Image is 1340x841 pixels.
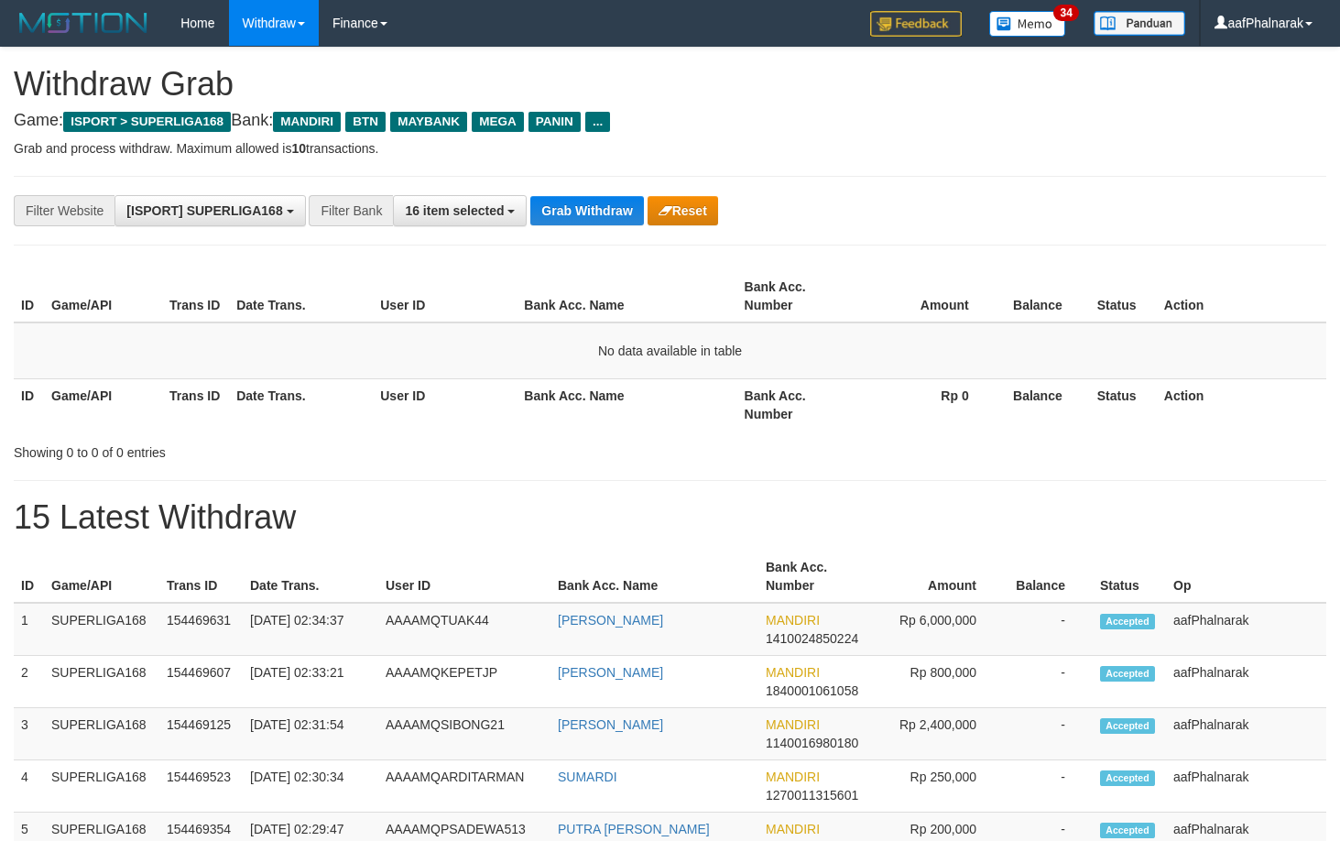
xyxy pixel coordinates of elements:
[517,378,736,431] th: Bank Acc. Name
[345,112,386,132] span: BTN
[1166,708,1326,760] td: aafPhalnarak
[1100,823,1155,838] span: Accepted
[14,139,1326,158] p: Grab and process withdraw. Maximum allowed is transactions.
[766,822,820,836] span: MANDIRI
[766,613,820,628] span: MANDIRI
[373,270,517,322] th: User ID
[871,760,1004,813] td: Rp 250,000
[871,708,1004,760] td: Rp 2,400,000
[44,378,162,431] th: Game/API
[472,112,524,132] span: MEGA
[14,378,44,431] th: ID
[243,603,378,656] td: [DATE] 02:34:37
[14,551,44,603] th: ID
[737,270,855,322] th: Bank Acc. Number
[871,603,1004,656] td: Rp 6,000,000
[291,141,306,156] strong: 10
[558,613,663,628] a: [PERSON_NAME]
[393,195,527,226] button: 16 item selected
[855,270,997,322] th: Amount
[405,203,504,218] span: 16 item selected
[14,603,44,656] td: 1
[766,717,820,732] span: MANDIRI
[159,603,243,656] td: 154469631
[870,11,962,37] img: Feedback.jpg
[1004,603,1093,656] td: -
[1053,5,1078,21] span: 34
[558,717,663,732] a: [PERSON_NAME]
[585,112,610,132] span: ...
[14,9,153,37] img: MOTION_logo.png
[871,551,1004,603] th: Amount
[14,66,1326,103] h1: Withdraw Grab
[766,770,820,784] span: MANDIRI
[871,656,1004,708] td: Rp 800,000
[14,195,114,226] div: Filter Website
[309,195,393,226] div: Filter Bank
[44,708,159,760] td: SUPERLIGA168
[558,770,617,784] a: SUMARDI
[229,270,373,322] th: Date Trans.
[1004,760,1093,813] td: -
[162,378,229,431] th: Trans ID
[1100,770,1155,786] span: Accepted
[1100,666,1155,682] span: Accepted
[766,631,858,646] span: Copy 1410024850224 to clipboard
[243,708,378,760] td: [DATE] 02:31:54
[378,551,550,603] th: User ID
[243,551,378,603] th: Date Trans.
[1157,378,1326,431] th: Action
[378,708,550,760] td: AAAAMQSIBONG21
[14,708,44,760] td: 3
[766,736,858,750] span: Copy 1140016980180 to clipboard
[1004,708,1093,760] td: -
[1093,551,1166,603] th: Status
[373,378,517,431] th: User ID
[766,665,820,680] span: MANDIRI
[530,196,643,225] button: Grab Withdraw
[1090,378,1157,431] th: Status
[14,112,1326,130] h4: Game: Bank:
[989,11,1066,37] img: Button%20Memo.svg
[766,788,858,803] span: Copy 1270011315601 to clipboard
[14,270,44,322] th: ID
[273,112,341,132] span: MANDIRI
[63,112,231,132] span: ISPORT > SUPERLIGA168
[243,656,378,708] td: [DATE] 02:33:21
[44,551,159,603] th: Game/API
[44,656,159,708] td: SUPERLIGA168
[44,760,159,813] td: SUPERLIGA168
[1094,11,1185,36] img: panduan.png
[159,551,243,603] th: Trans ID
[243,760,378,813] td: [DATE] 02:30:34
[1166,603,1326,656] td: aafPhalnarak
[162,270,229,322] th: Trans ID
[1166,551,1326,603] th: Op
[14,656,44,708] td: 2
[997,378,1090,431] th: Balance
[14,436,545,462] div: Showing 0 to 0 of 0 entries
[855,378,997,431] th: Rp 0
[1166,656,1326,708] td: aafPhalnarak
[390,112,467,132] span: MAYBANK
[1166,760,1326,813] td: aafPhalnarak
[1157,270,1326,322] th: Action
[159,656,243,708] td: 154469607
[1004,551,1093,603] th: Balance
[517,270,736,322] th: Bank Acc. Name
[159,708,243,760] td: 154469125
[229,378,373,431] th: Date Trans.
[1090,270,1157,322] th: Status
[648,196,718,225] button: Reset
[1004,656,1093,708] td: -
[159,760,243,813] td: 154469523
[1100,614,1155,629] span: Accepted
[44,603,159,656] td: SUPERLIGA168
[114,195,305,226] button: [ISPORT] SUPERLIGA168
[758,551,871,603] th: Bank Acc. Number
[1100,718,1155,734] span: Accepted
[766,683,858,698] span: Copy 1840001061058 to clipboard
[14,322,1326,379] td: No data available in table
[44,270,162,322] th: Game/API
[378,603,550,656] td: AAAAMQTUAK44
